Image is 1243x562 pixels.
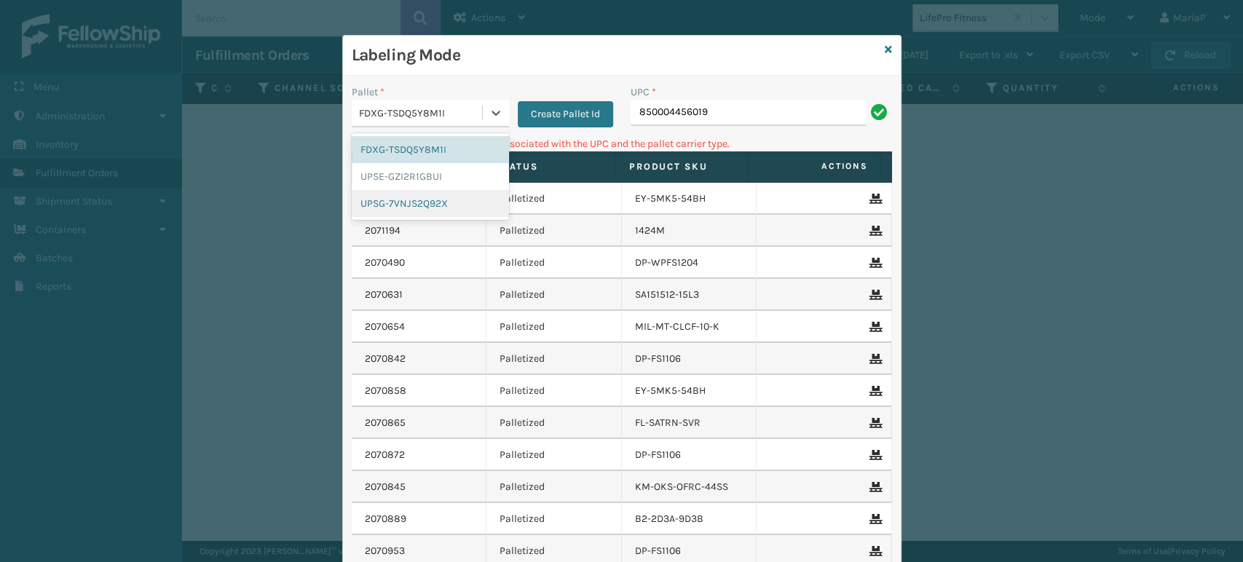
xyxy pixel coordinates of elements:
div: UPSE-GZI2R1GBUI [352,163,509,190]
label: Status [497,160,602,173]
td: Palletized [486,311,622,343]
td: DP-FS1106 [622,439,757,471]
td: Palletized [486,471,622,503]
td: Palletized [486,247,622,279]
td: Palletized [486,215,622,247]
td: Palletized [486,183,622,215]
i: Remove From Pallet [869,354,878,364]
i: Remove From Pallet [869,514,878,524]
td: Palletized [486,375,622,407]
a: 2070654 [365,320,405,334]
td: Palletized [486,407,622,439]
td: FL-SATRN-SVR [622,407,757,439]
i: Remove From Pallet [869,418,878,428]
i: Remove From Pallet [869,386,878,396]
td: Palletized [486,279,622,311]
label: Product SKU [629,160,735,173]
a: 2070845 [365,480,406,494]
td: DP-WPFS1204 [622,247,757,279]
div: FDXG-TSDQ5Y8M1I [359,106,484,121]
td: DP-FS1106 [622,343,757,375]
button: Create Pallet Id [518,101,613,127]
td: MIL-MT-CLCF-10-K [622,311,757,343]
label: UPC [631,84,656,100]
i: Remove From Pallet [869,226,878,236]
td: Palletized [486,343,622,375]
i: Remove From Pallet [869,290,878,300]
i: Remove From Pallet [869,322,878,332]
p: Can't find any fulfillment orders associated with the UPC and the pallet carrier type. [352,136,892,151]
div: UPSG-7VNJS2Q92X [352,190,509,217]
a: 2070865 [365,416,406,430]
label: Pallet [352,84,384,100]
a: 2070889 [365,512,406,526]
td: Palletized [486,503,622,535]
td: B2-2D3A-9D3B [622,503,757,535]
i: Remove From Pallet [869,258,878,268]
i: Remove From Pallet [869,546,878,556]
i: Remove From Pallet [869,482,878,492]
td: Palletized [486,439,622,471]
h3: Labeling Mode [352,44,879,66]
span: Actions [752,154,877,178]
td: SA151512-15L3 [622,279,757,311]
td: EY-5MK5-54BH [622,183,757,215]
td: 1424M [622,215,757,247]
i: Remove From Pallet [869,450,878,460]
i: Remove From Pallet [869,194,878,204]
div: FDXG-TSDQ5Y8M1I [352,136,509,163]
td: EY-5MK5-54BH [622,375,757,407]
a: 2070872 [365,448,405,462]
a: 2070842 [365,352,406,366]
td: KM-OKS-OFRC-44SS [622,471,757,503]
a: 2071194 [365,223,400,238]
a: 2070490 [365,256,405,270]
a: 2070858 [365,384,406,398]
a: 2070953 [365,544,405,558]
a: 2070631 [365,288,403,302]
